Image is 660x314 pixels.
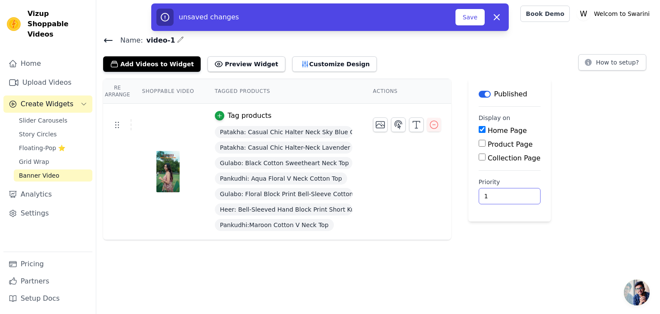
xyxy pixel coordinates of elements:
[373,117,388,132] button: Change Thumbnail
[113,35,143,46] span: Name:
[205,79,363,104] th: Tagged Products
[19,130,57,139] span: Story Circles
[494,89,527,99] p: Published
[3,74,92,91] a: Upload Videos
[14,128,92,140] a: Story Circles
[3,55,92,72] a: Home
[14,114,92,126] a: Slider Carousels
[488,154,541,162] label: Collection Page
[488,126,527,135] label: Home Page
[14,142,92,154] a: Floating-Pop ⭐
[131,79,204,104] th: Shoppable Video
[215,111,272,121] button: Tag products
[19,171,59,180] span: Banner Video
[156,151,180,192] img: vizup-images-e58e.jpg
[578,60,646,68] a: How to setup?
[292,56,377,72] button: Customize Design
[215,203,352,215] span: Heer: Bell-Sleeved Hand Block Print Short Kurti
[215,157,352,169] span: Gulabo: Black Cotton Sweetheart Neck Top
[208,56,285,72] button: Preview Widget
[455,9,485,25] button: Save
[363,79,451,104] th: Actions
[14,169,92,182] a: Banner Video
[3,205,92,222] a: Settings
[488,140,533,148] label: Product Page
[103,56,201,72] button: Add Videos to Widget
[215,142,352,154] span: Patakha: Casual Chic Halter-Neck Lavender Cotton Top
[3,256,92,273] a: Pricing
[215,188,352,200] span: Gulabo: Floral Block Print Bell-Sleeve Cotton Top
[3,290,92,307] a: Setup Docs
[3,95,92,113] button: Create Widgets
[578,54,646,71] button: How to setup?
[479,114,510,122] legend: Display on
[215,126,352,138] span: Patakha: Casual Chic Halter Neck Sky Blue Cotton Top
[19,157,49,166] span: Grid Wrap
[479,178,541,186] label: Priority
[179,13,239,21] span: unsaved changes
[624,280,650,305] a: Open chat
[19,144,65,152] span: Floating-Pop ⭐
[228,111,272,121] div: Tag products
[14,156,92,168] a: Grid Wrap
[177,34,184,46] div: Edit Name
[103,79,131,104] th: Re Arrange
[19,116,67,125] span: Slider Carousels
[3,186,92,203] a: Analytics
[215,219,334,231] span: Pankudhi:Maroon Cotton V Neck Top
[21,99,73,109] span: Create Widgets
[143,35,175,46] span: video-1
[215,172,347,185] span: Pankudhi: Aqua Floral V Neck Cotton Top
[3,273,92,290] a: Partners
